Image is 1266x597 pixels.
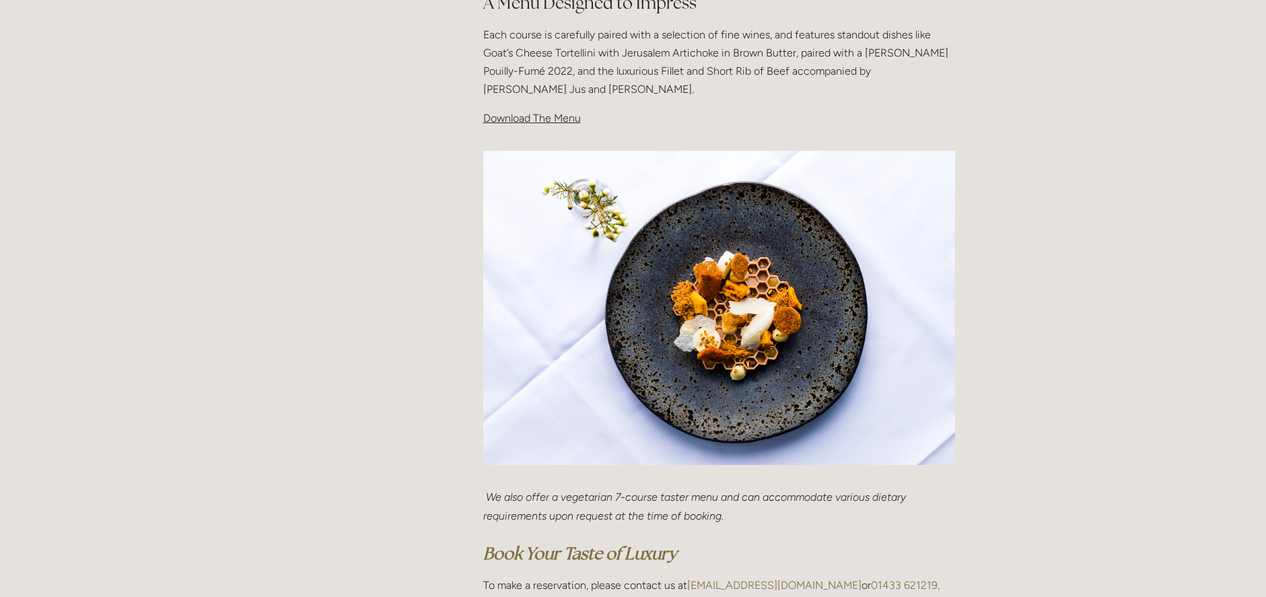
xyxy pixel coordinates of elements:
span: Download The Menu [483,112,581,125]
a: Book Your Taste of Luxury [483,542,677,564]
em: We also offer a vegetarian 7-course taster menu and can accommodate various dietary requirements ... [483,491,909,522]
a: 01433 621219 [871,579,938,592]
a: [EMAIL_ADDRESS][DOMAIN_NAME] [687,579,861,592]
p: To make a reservation, please contact us at or . [483,576,955,594]
p: Each course is carefully paired with a selection of fine wines, and features standout dishes like... [483,26,955,99]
